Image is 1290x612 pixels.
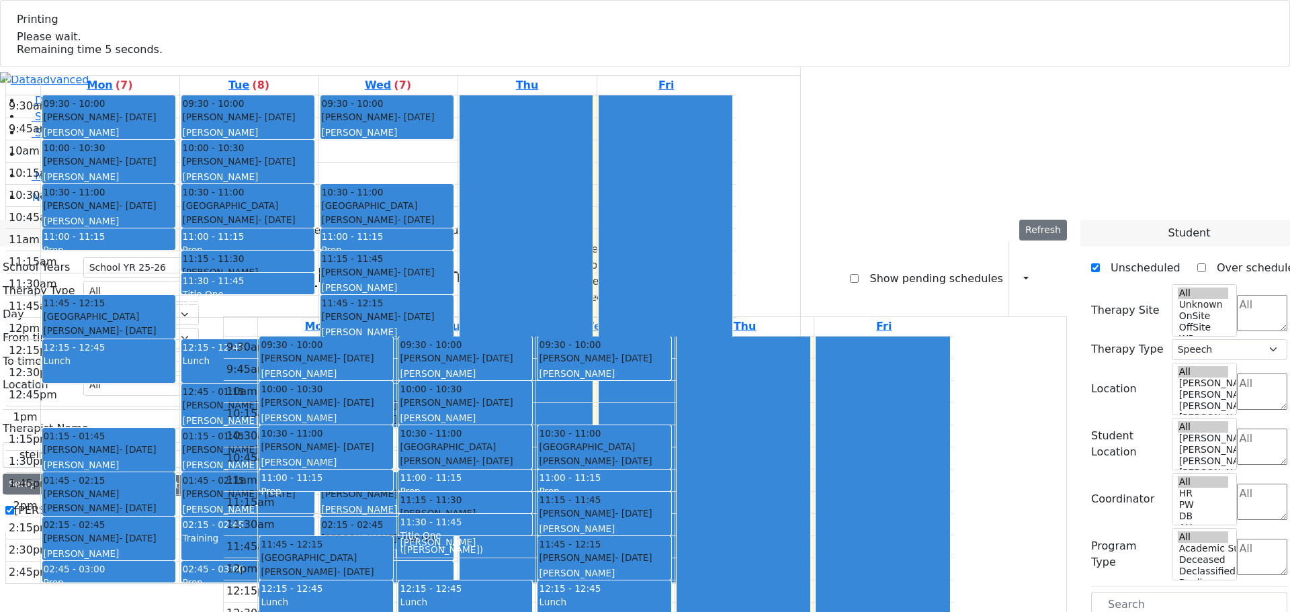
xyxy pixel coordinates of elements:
[322,265,453,279] div: [PERSON_NAME]
[183,243,314,257] div: Prep
[1237,484,1287,520] textarea: Search
[400,411,531,425] div: [PERSON_NAME]
[539,367,670,380] div: [PERSON_NAME]
[183,354,314,367] div: Lunch
[539,566,670,580] div: [PERSON_NAME]
[119,156,156,167] span: - [DATE]
[539,595,670,609] div: Lunch
[1178,288,1229,299] option: All
[6,298,60,314] div: 11:45am
[261,484,392,498] div: Prep
[224,361,270,378] div: 9:45am
[6,564,53,580] div: 2:45pm
[400,507,531,534] div: [PERSON_NAME] [PERSON_NAME]
[6,520,53,536] div: 2:15pm
[337,566,374,577] span: - [DATE]
[44,310,140,323] span: [GEOGRAPHIC_DATA]
[44,155,175,168] div: [PERSON_NAME]
[261,367,392,380] div: [PERSON_NAME]
[1237,539,1287,575] textarea: Search
[1019,220,1067,241] button: Refresh
[224,339,270,355] div: 9:30am
[539,551,670,564] div: [PERSON_NAME]
[44,458,175,472] div: [PERSON_NAME]
[476,455,513,466] span: - [DATE]
[183,275,245,286] span: 11:30 - 11:45
[44,243,175,257] div: Prep
[539,427,601,440] span: 10:30 - 11:00
[322,252,384,265] span: 11:15 - 11:45
[261,551,357,564] span: [GEOGRAPHIC_DATA]
[3,442,199,468] input: Search
[183,487,314,500] div: [PERSON_NAME]
[1178,378,1229,389] option: [PERSON_NAME] 5
[44,547,175,560] div: [PERSON_NAME]
[183,213,314,226] div: [PERSON_NAME]
[261,455,392,469] div: [PERSON_NAME]
[400,454,531,468] div: [PERSON_NAME]
[400,543,531,556] div: ([PERSON_NAME])
[322,296,384,310] span: 11:45 - 12:15
[183,141,245,155] span: 10:00 - 10:30
[615,455,652,466] span: - [DATE]
[261,351,392,365] div: [PERSON_NAME]
[476,353,513,363] span: - [DATE]
[1237,374,1287,410] textarea: Search
[1178,566,1229,577] option: Declassified
[252,77,269,93] label: (8)
[44,429,105,443] span: 01:15 - 01:45
[183,302,314,315] div: ([PERSON_NAME])
[400,338,462,351] span: 09:30 - 10:00
[261,440,392,453] div: [PERSON_NAME]
[224,494,277,511] div: 11:15am
[183,458,314,472] div: [PERSON_NAME]
[183,265,314,293] div: [PERSON_NAME] [PERSON_NAME]
[224,472,260,488] div: 11am
[1237,429,1287,465] textarea: Search
[258,112,295,122] span: - [DATE]
[322,243,453,257] div: Prep
[397,112,434,122] span: - [DATE]
[400,583,462,594] span: 12:15 - 12:45
[44,126,175,139] div: [PERSON_NAME]
[615,508,652,519] span: - [DATE]
[539,440,635,453] span: [GEOGRAPHIC_DATA]
[322,126,453,139] div: [PERSON_NAME]
[3,283,75,299] label: Therapy Type
[17,43,163,56] span: Remaining time 5 seconds.
[44,185,105,199] span: 10:30 - 11:00
[224,517,277,533] div: 11:30am
[44,354,175,367] div: Lunch
[17,30,163,56] span: Please wait.
[1100,257,1180,279] label: Unscheduled
[116,77,133,93] label: (7)
[539,522,670,535] div: [PERSON_NAME]
[1091,302,1160,318] label: Therapy Site
[44,531,175,545] div: [PERSON_NAME]
[400,351,531,365] div: [PERSON_NAME]
[261,338,322,351] span: 09:30 - 10:00
[539,351,670,365] div: [PERSON_NAME]
[539,484,670,498] div: Prep
[183,531,314,545] div: Training
[119,502,156,513] span: - [DATE]
[44,324,175,337] div: [PERSON_NAME]
[1178,455,1229,467] option: [PERSON_NAME] 3
[1178,543,1229,554] option: Academic Support
[322,110,453,124] div: [PERSON_NAME]
[183,97,245,110] span: 09:30 - 10:00
[44,214,175,228] div: [PERSON_NAME]
[6,121,52,137] div: 9:45am
[44,474,105,487] span: 01:45 - 02:15
[1178,366,1229,378] option: All
[183,519,245,530] span: 02:15 - 02:45
[183,414,314,427] div: [PERSON_NAME]
[1178,322,1229,333] option: OffSite
[1178,488,1229,499] option: HR
[11,409,40,425] div: 1pm
[224,539,277,555] div: 11:45am
[6,476,53,492] div: 1:45pm
[397,267,434,277] span: - [DATE]
[1168,225,1210,241] span: Student
[1178,389,1229,400] option: [PERSON_NAME] 4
